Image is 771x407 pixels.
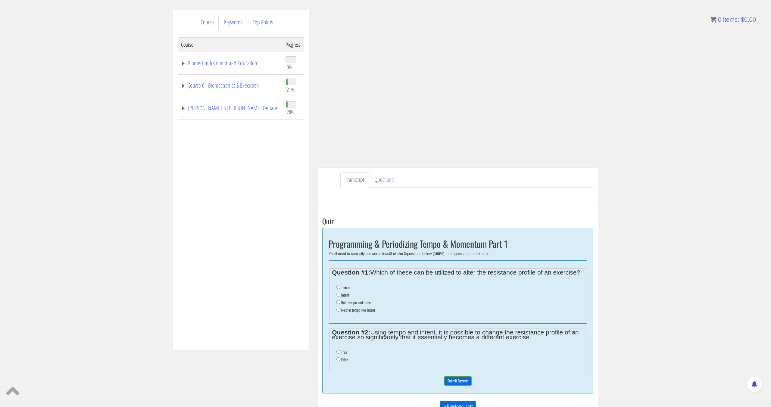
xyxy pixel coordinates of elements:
a: Biomechanics Continued Education [181,60,279,66]
div: You'll need to correctly answer at least questions below ( ) to progress to the next unit. [329,252,587,256]
label: Both tempo and intent [341,300,372,305]
h3: Quiz [322,217,593,225]
h2: Programming & Periodizing Tempo & Momentum Part 1 [329,239,587,249]
label: Intent [341,293,349,297]
span: 0% [287,64,292,70]
th: Progress [282,37,304,52]
a: Course [196,15,219,30]
span: $ [741,16,744,23]
label: Tempo [341,285,350,290]
a: Course 01 Biomechanics & Execution [181,82,279,89]
span: 20% [287,109,294,115]
img: icon11.png [710,17,716,23]
a: Transcript [340,172,369,188]
a: 0 items: $0.00 [710,16,756,23]
a: Keywords [219,15,247,30]
span: 0 [718,16,721,23]
span: items: [723,16,739,23]
bdi: 0.00 [741,16,756,23]
b: 100% [434,252,443,256]
b: 2 of the 2 [390,252,406,256]
legend: Which of these can be utilized to alter the resistance profile of an exercise? [332,270,583,275]
span: 21% [287,86,294,93]
th: Course [178,37,283,52]
strong: Question #1: [332,269,370,276]
a: Questions [370,172,398,188]
label: False [341,357,348,362]
a: [PERSON_NAME] & [PERSON_NAME] Debate: [181,105,279,111]
label: Neither tempo nor intent [341,308,375,312]
legend: Using tempo and intent, it is possible to change the resistance profile of an exercise so signifi... [332,330,583,340]
label: True [341,350,347,355]
input: Submit Answers [444,376,472,386]
strong: Question #2: [332,329,370,336]
a: Top Points [248,15,278,30]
